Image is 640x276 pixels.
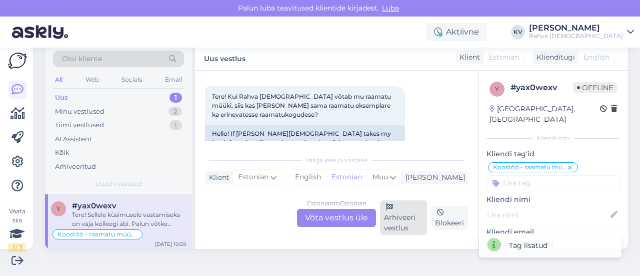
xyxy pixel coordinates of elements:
[290,170,326,185] div: English
[55,148,69,158] div: Kõik
[307,199,366,208] div: Estonian to Estonian
[95,179,142,188] span: Uued vestlused
[573,82,617,93] span: Offline
[486,194,620,205] p: Kliendi nimi
[83,73,101,86] div: Web
[486,149,620,159] p: Kliendi tag'id
[55,120,104,130] div: Tiimi vestlused
[529,24,634,40] a: [PERSON_NAME]Rahva [DEMOGRAPHIC_DATA]
[511,25,525,39] div: KV
[205,156,468,165] div: Valige keel ja vastake
[8,207,26,252] div: Vaata siia
[8,53,27,69] img: Askly Logo
[455,52,480,63] div: Klient
[55,134,92,144] div: AI Assistent
[487,209,608,220] input: Lisa nimi
[489,104,600,125] div: [GEOGRAPHIC_DATA], [GEOGRAPHIC_DATA]
[372,172,388,181] span: Muu
[57,231,137,237] span: Koostöö - raamatu müüki andmine
[205,172,229,183] div: Klient
[8,243,26,252] div: 2 / 3
[56,205,60,212] span: y
[431,206,468,230] div: Blokeeri
[169,93,182,103] div: 1
[53,73,64,86] div: All
[532,52,575,63] div: Klienditugi
[163,73,184,86] div: Email
[326,170,367,185] div: Estonian
[529,32,623,40] div: Rahva [DEMOGRAPHIC_DATA]
[168,107,182,117] div: 2
[205,125,405,160] div: Hello! If [PERSON_NAME][DEMOGRAPHIC_DATA] takes my book for sale, will you also send copies of th...
[529,24,623,32] div: [PERSON_NAME]
[380,200,427,235] div: Arhiveeri vestlus
[204,51,245,64] label: Uus vestlus
[379,4,402,13] span: Luba
[72,210,186,228] div: Tere! Sellele küsimusele vastamiseks on vaja kolleegi abi. Palun võtke ühendust [PERSON_NAME] e-p...
[72,201,116,210] span: #yax0wexv
[486,175,620,190] input: Lisa tag
[583,52,609,63] span: English
[55,107,104,117] div: Minu vestlused
[401,172,465,183] div: [PERSON_NAME]
[169,120,182,130] div: 1
[495,85,499,93] span: y
[297,209,376,227] div: Võta vestlus üle
[62,54,102,64] span: Otsi kliente
[119,73,144,86] div: Socials
[238,172,268,183] span: Estonian
[486,227,620,237] p: Kliendi email
[488,52,519,63] span: Estonian
[493,164,566,170] span: Koostöö - raamatu müüki andmine
[155,240,186,248] div: [DATE] 10:59
[212,93,392,118] span: Tere! Kui Rahva [DEMOGRAPHIC_DATA] võtab mu raamatu müüki, siis kas [PERSON_NAME] sama raamatu ek...
[510,82,573,94] div: # yax0wexv
[509,240,547,251] div: Tag lisatud
[426,23,487,41] div: Aktiivne
[486,134,620,143] div: Kliendi info
[55,93,68,103] div: Uus
[55,162,96,172] div: Arhiveeritud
